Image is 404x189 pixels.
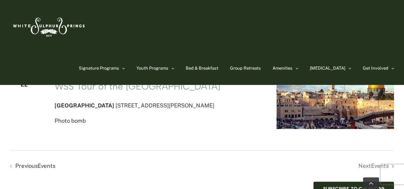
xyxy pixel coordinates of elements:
[79,52,394,85] nav: Main Menu Sticky
[55,116,261,126] p: Photo bomb
[79,66,119,70] span: Signature Programs
[273,66,293,70] span: Amenities
[230,66,261,70] span: Group Retreats
[10,80,39,90] span: 22
[310,66,345,70] span: [MEDICAL_DATA]
[55,81,221,92] a: WSS Tour of the [GEOGRAPHIC_DATA]
[115,102,214,109] span: [STREET_ADDRESS][PERSON_NAME]
[38,162,55,169] span: Events
[79,52,125,85] a: Signature Programs
[186,52,218,85] a: Bed & Breakfast
[186,66,218,70] span: Bed & Breakfast
[7,161,55,171] a: Previous Events
[273,52,298,85] a: Amenities
[310,52,351,85] a: [MEDICAL_DATA]
[363,66,388,70] span: Get Involved
[136,52,174,85] a: Youth Programs
[363,52,394,85] a: Get Involved
[10,10,87,41] img: White Sulphur Springs Logo
[15,161,55,171] span: Previous
[55,102,114,109] span: [GEOGRAPHIC_DATA]
[230,52,261,85] a: Group Retreats
[136,66,168,70] span: Youth Programs
[277,70,394,129] img: wailing-wall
